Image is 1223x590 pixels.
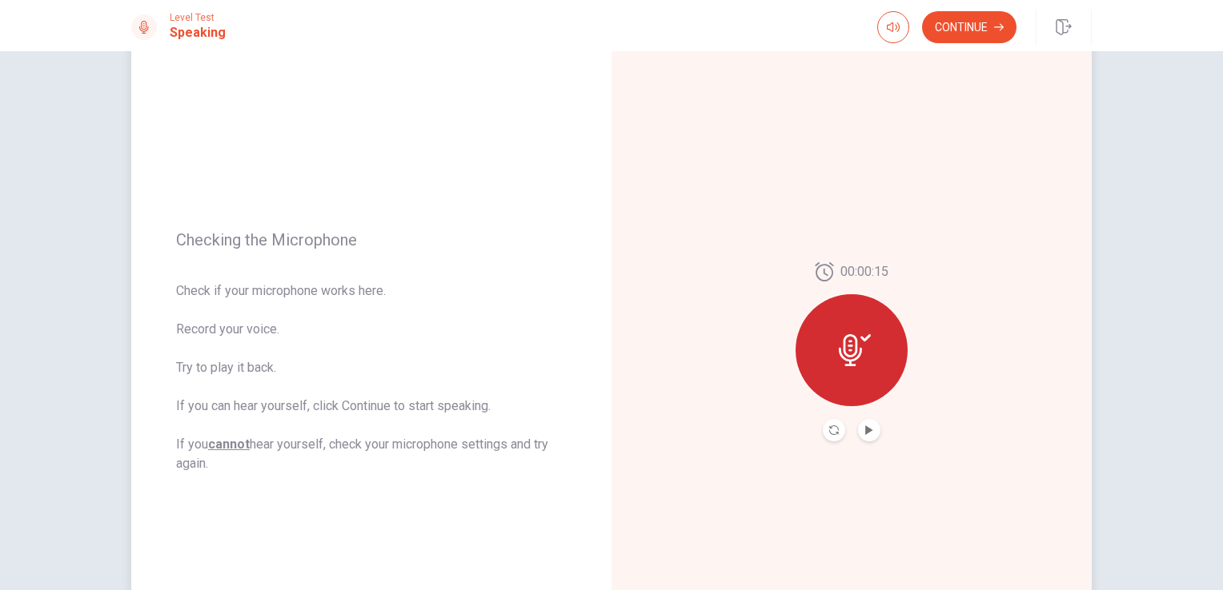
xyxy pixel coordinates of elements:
[208,437,250,452] u: cannot
[176,281,567,473] span: Check if your microphone works here. Record your voice. Try to play it back. If you can hear your...
[840,262,888,281] span: 00:00:15
[170,23,226,42] h1: Speaking
[922,11,1016,43] button: Continue
[858,419,880,441] button: Play Audio
[176,230,567,249] span: Checking the Microphone
[823,419,845,441] button: Record Again
[170,12,226,23] span: Level Test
